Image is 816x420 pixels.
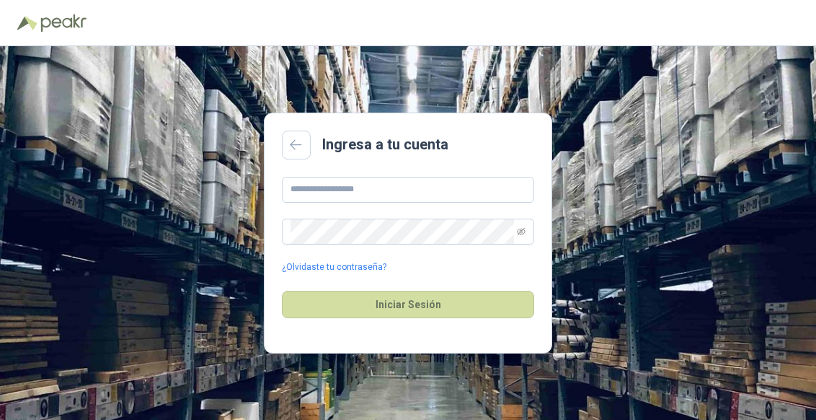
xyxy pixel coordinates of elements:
img: Logo [17,16,37,30]
h2: Ingresa a tu cuenta [322,134,448,156]
a: ¿Olvidaste tu contraseña? [282,261,386,274]
span: eye-invisible [517,227,525,236]
img: Peakr [40,14,87,32]
button: Iniciar Sesión [282,291,534,318]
